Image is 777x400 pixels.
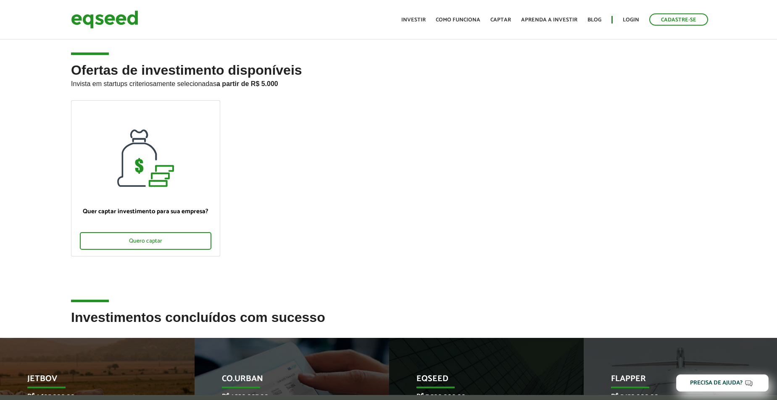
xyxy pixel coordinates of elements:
[71,100,220,256] a: Quer captar investimento para sua empresa? Quero captar
[623,17,639,23] a: Login
[80,232,211,250] div: Quero captar
[490,17,511,23] a: Captar
[71,310,706,337] h2: Investimentos concluídos com sucesso
[222,374,349,388] p: Co.Urban
[416,374,544,388] p: EqSeed
[521,17,577,23] a: Aprenda a investir
[27,374,155,388] p: JetBov
[436,17,480,23] a: Como funciona
[649,13,708,26] a: Cadastre-se
[611,374,738,388] p: Flapper
[587,17,601,23] a: Blog
[71,63,706,100] h2: Ofertas de investimento disponíveis
[71,78,706,88] p: Invista em startups criteriosamente selecionadas
[401,17,426,23] a: Investir
[216,80,278,87] strong: a partir de R$ 5.000
[71,8,138,31] img: EqSeed
[80,208,211,215] p: Quer captar investimento para sua empresa?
